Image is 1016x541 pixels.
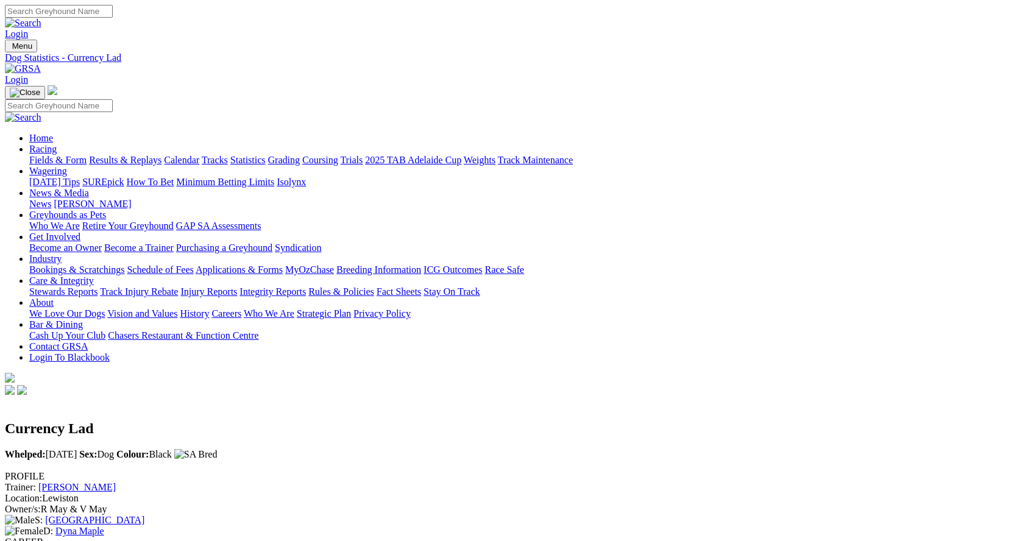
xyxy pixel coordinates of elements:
[180,286,237,297] a: Injury Reports
[5,373,15,383] img: logo-grsa-white.png
[5,449,46,459] b: Whelped:
[108,330,258,341] a: Chasers Restaurant & Function Centre
[377,286,421,297] a: Fact Sheets
[5,504,41,514] span: Owner/s:
[336,264,421,275] a: Breeding Information
[29,166,67,176] a: Wagering
[10,88,40,97] img: Close
[5,18,41,29] img: Search
[5,74,28,85] a: Login
[5,420,1011,437] h2: Currency Lad
[5,493,1011,504] div: Lewiston
[5,40,37,52] button: Toggle navigation
[485,264,524,275] a: Race Safe
[5,99,113,112] input: Search
[29,330,1011,341] div: Bar & Dining
[29,188,89,198] a: News & Media
[365,155,461,165] a: 2025 TAB Adelaide Cup
[275,242,321,253] a: Syndication
[29,221,1011,232] div: Greyhounds as Pets
[164,155,199,165] a: Calendar
[196,264,283,275] a: Applications & Forms
[464,155,496,165] a: Weights
[12,41,32,51] span: Menu
[230,155,266,165] a: Statistics
[5,63,41,74] img: GRSA
[82,177,124,187] a: SUREpick
[29,133,53,143] a: Home
[29,155,1011,166] div: Racing
[29,199,1011,210] div: News & Media
[29,177,1011,188] div: Wagering
[55,526,104,536] a: Dyna Maple
[29,330,105,341] a: Cash Up Your Club
[297,308,351,319] a: Strategic Plan
[29,242,1011,253] div: Get Involved
[244,308,294,319] a: Who We Are
[29,264,1011,275] div: Industry
[424,286,480,297] a: Stay On Track
[29,352,110,362] a: Login To Blackbook
[29,286,98,297] a: Stewards Reports
[29,155,87,165] a: Fields & Form
[29,221,80,231] a: Who We Are
[285,264,334,275] a: MyOzChase
[5,86,45,99] button: Toggle navigation
[29,177,80,187] a: [DATE] Tips
[240,286,306,297] a: Integrity Reports
[29,242,102,253] a: Become an Owner
[116,449,172,459] span: Black
[29,308,1011,319] div: About
[54,199,131,209] a: [PERSON_NAME]
[127,177,174,187] a: How To Bet
[89,155,162,165] a: Results & Replays
[29,308,105,319] a: We Love Our Dogs
[29,341,88,352] a: Contact GRSA
[79,449,114,459] span: Dog
[202,155,228,165] a: Tracks
[29,199,51,209] a: News
[5,515,43,525] span: S:
[127,264,193,275] a: Schedule of Fees
[107,308,177,319] a: Vision and Values
[5,493,42,503] span: Location:
[29,253,62,264] a: Industry
[5,526,43,537] img: Female
[5,112,41,123] img: Search
[82,221,174,231] a: Retire Your Greyhound
[5,471,1011,482] div: PROFILE
[29,286,1011,297] div: Care & Integrity
[308,286,374,297] a: Rules & Policies
[176,221,261,231] a: GAP SA Assessments
[5,385,15,395] img: facebook.svg
[29,232,80,242] a: Get Involved
[5,504,1011,515] div: R May & V May
[5,482,36,492] span: Trainer:
[100,286,178,297] a: Track Injury Rebate
[174,449,218,460] img: SA Bred
[38,482,116,492] a: [PERSON_NAME]
[268,155,300,165] a: Grading
[424,264,482,275] a: ICG Outcomes
[302,155,338,165] a: Coursing
[116,449,149,459] b: Colour:
[5,52,1011,63] a: Dog Statistics - Currency Lad
[5,515,35,526] img: Male
[498,155,573,165] a: Track Maintenance
[180,308,209,319] a: History
[5,526,53,536] span: D:
[5,449,77,459] span: [DATE]
[29,144,57,154] a: Racing
[340,155,363,165] a: Trials
[5,5,113,18] input: Search
[176,177,274,187] a: Minimum Betting Limits
[5,29,28,39] a: Login
[211,308,241,319] a: Careers
[29,210,106,220] a: Greyhounds as Pets
[48,85,57,95] img: logo-grsa-white.png
[17,385,27,395] img: twitter.svg
[45,515,144,525] a: [GEOGRAPHIC_DATA]
[29,275,94,286] a: Care & Integrity
[79,449,97,459] b: Sex:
